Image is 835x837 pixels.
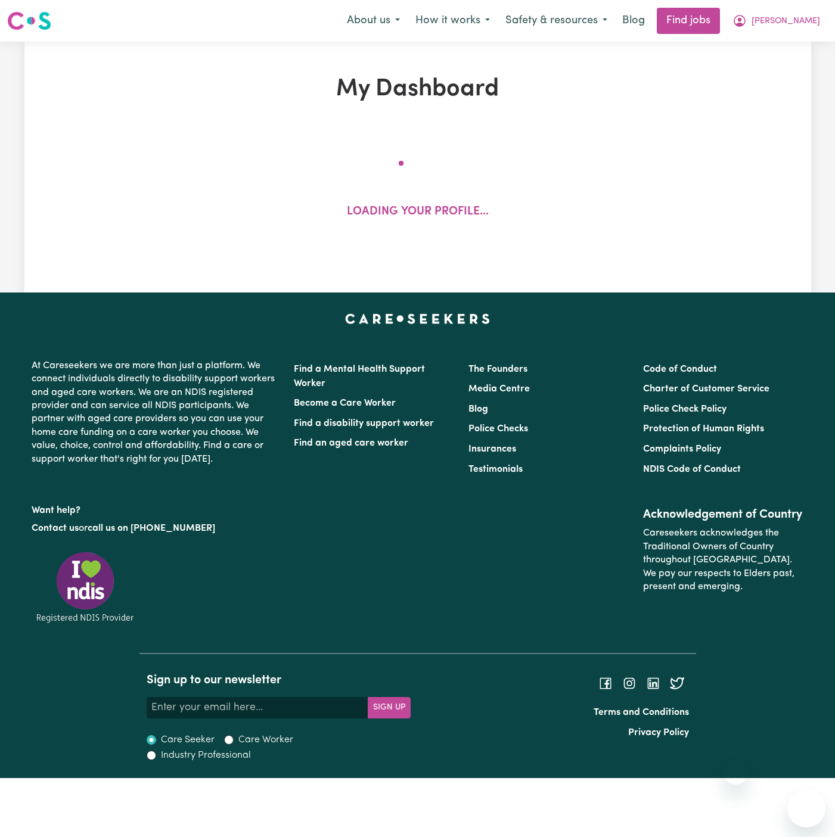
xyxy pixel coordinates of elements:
input: Enter your email here... [147,697,368,718]
a: Insurances [468,444,516,454]
a: call us on [PHONE_NUMBER] [88,524,215,533]
img: Careseekers logo [7,10,51,32]
a: Find jobs [657,8,720,34]
a: Follow Careseekers on Twitter [670,679,684,688]
button: Safety & resources [498,8,615,33]
h2: Acknowledgement of Country [643,508,803,522]
h2: Sign up to our newsletter [147,673,411,687]
a: Complaints Policy [643,444,721,454]
img: Registered NDIS provider [32,550,139,624]
a: Follow Careseekers on Facebook [598,679,613,688]
button: About us [339,8,408,33]
a: Careseekers logo [7,7,51,35]
p: At Careseekers we are more than just a platform. We connect individuals directly to disability su... [32,354,280,471]
p: Loading your profile... [347,204,489,221]
a: Careseekers home page [345,314,490,323]
button: How it works [408,8,498,33]
iframe: Button to launch messaging window [787,789,825,827]
a: Follow Careseekers on LinkedIn [646,679,660,688]
span: [PERSON_NAME] [752,15,820,28]
a: Find a Mental Health Support Worker [294,365,425,388]
a: Become a Care Worker [294,399,396,408]
a: Blog [468,405,488,414]
h1: My Dashboard [163,75,673,104]
a: Find an aged care worker [294,438,408,448]
a: Protection of Human Rights [643,424,764,434]
button: My Account [725,8,828,33]
p: or [32,517,280,540]
a: Police Check Policy [643,405,727,414]
a: NDIS Code of Conduct [643,465,741,474]
a: Privacy Policy [628,728,689,738]
label: Industry Professional [161,748,251,763]
a: Contact us [32,524,79,533]
a: Media Centre [468,384,530,394]
a: Charter of Customer Service [643,384,769,394]
iframe: Close message [724,761,747,785]
a: Code of Conduct [643,365,717,374]
a: Blog [615,8,652,34]
a: The Founders [468,365,527,374]
a: Terms and Conditions [594,708,689,717]
p: Careseekers acknowledges the Traditional Owners of Country throughout [GEOGRAPHIC_DATA]. We pay o... [643,522,803,598]
a: Police Checks [468,424,528,434]
label: Care Worker [238,733,293,747]
a: Follow Careseekers on Instagram [622,679,637,688]
button: Subscribe [368,697,411,718]
a: Find a disability support worker [294,419,434,428]
label: Care Seeker [161,733,215,747]
a: Testimonials [468,465,523,474]
p: Want help? [32,499,280,517]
